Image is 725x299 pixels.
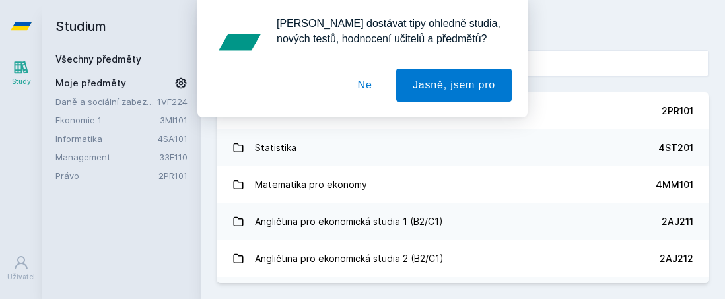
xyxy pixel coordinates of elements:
[255,246,444,272] div: Angličtina pro ekonomická studia 2 (B2/C1)
[55,114,160,127] a: Ekonomie 1
[3,248,40,288] a: Uživatel
[217,240,709,277] a: Angličtina pro ekonomická studia 2 (B2/C1) 2AJ212
[158,170,188,181] a: 2PR101
[255,135,296,161] div: Statistika
[217,166,709,203] a: Matematika pro ekonomy 4MM101
[55,150,159,164] a: Management
[341,69,389,102] button: Ne
[396,69,512,102] button: Jasně, jsem pro
[160,115,188,125] a: 3MI101
[662,215,693,228] div: 2AJ211
[255,209,443,235] div: Angličtina pro ekonomická studia 1 (B2/C1)
[158,133,188,144] a: 4SA101
[656,178,693,191] div: 4MM101
[660,252,693,265] div: 2AJ212
[213,16,266,69] img: notification icon
[159,152,188,162] a: 33F110
[7,272,35,282] div: Uživatel
[266,16,512,46] div: [PERSON_NAME] dostávat tipy ohledně studia, nových testů, hodnocení učitelů a předmětů?
[658,141,693,154] div: 4ST201
[217,203,709,240] a: Angličtina pro ekonomická studia 1 (B2/C1) 2AJ211
[255,172,367,198] div: Matematika pro ekonomy
[217,129,709,166] a: Statistika 4ST201
[55,169,158,182] a: Právo
[55,132,158,145] a: Informatika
